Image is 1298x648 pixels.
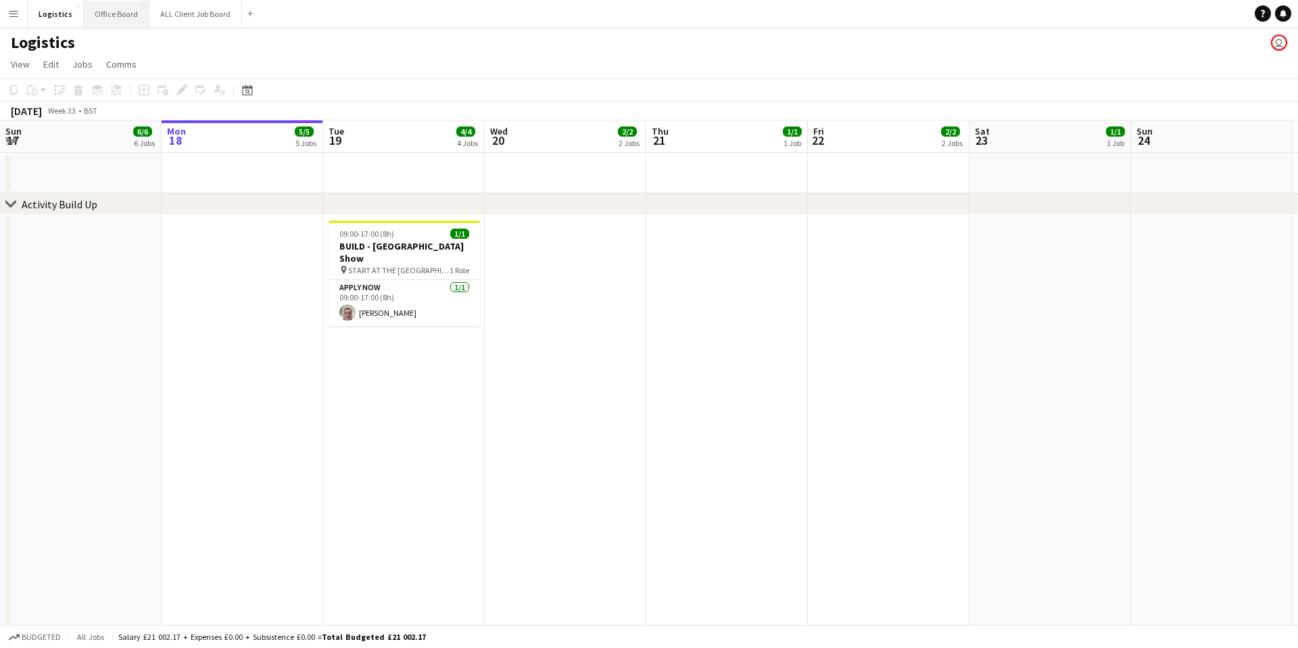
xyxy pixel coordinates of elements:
div: 6 Jobs [134,138,155,148]
span: Edit [43,58,59,70]
div: Activity Build Up [22,198,97,211]
div: Salary £21 002.17 + Expenses £0.00 + Subsistence £0.00 = [118,632,426,642]
div: 4 Jobs [457,138,478,148]
span: START AT THE [GEOGRAPHIC_DATA] [348,265,450,275]
span: 21 [650,133,669,148]
div: 2 Jobs [619,138,640,148]
div: BST [84,106,97,116]
span: 4/4 [456,126,475,137]
span: Thu [652,125,669,137]
span: Wed [490,125,508,137]
span: Budgeted [22,632,61,642]
button: Budgeted [7,630,63,645]
h3: BUILD - [GEOGRAPHIC_DATA] Show [329,240,480,264]
h1: Logistics [11,32,75,53]
span: Mon [167,125,186,137]
a: Edit [38,55,64,73]
a: Jobs [67,55,98,73]
span: Jobs [72,58,93,70]
app-user-avatar: Julie Renhard Gray [1271,34,1287,51]
span: 22 [811,133,824,148]
div: 2 Jobs [942,138,963,148]
a: Comms [101,55,142,73]
div: 1 Job [784,138,801,148]
span: 2/2 [941,126,960,137]
span: Tue [329,125,344,137]
span: 1/1 [450,229,469,239]
span: Sat [975,125,990,137]
button: Office Board [84,1,149,27]
span: View [11,58,30,70]
a: View [5,55,35,73]
span: Week 33 [45,106,78,116]
span: 20 [488,133,508,148]
span: 19 [327,133,344,148]
span: 6/6 [133,126,152,137]
app-card-role: APPLY NOW1/109:00-17:00 (8h)[PERSON_NAME] [329,280,480,326]
span: Total Budgeted £21 002.17 [322,632,426,642]
span: 17 [3,133,22,148]
div: 1 Job [1107,138,1124,148]
div: 5 Jobs [295,138,316,148]
div: [DATE] [11,104,42,118]
button: ALL Client Job Board [149,1,242,27]
span: Sun [5,125,22,137]
span: 1/1 [1106,126,1125,137]
span: 1/1 [783,126,802,137]
span: 1 Role [450,265,469,275]
app-job-card: 09:00-17:00 (8h)1/1BUILD - [GEOGRAPHIC_DATA] Show START AT THE [GEOGRAPHIC_DATA]1 RoleAPPLY NOW1/... [329,221,480,326]
span: 2/2 [618,126,637,137]
span: Sun [1136,125,1153,137]
span: 5/5 [295,126,314,137]
span: 18 [165,133,186,148]
span: Comms [106,58,137,70]
span: 24 [1134,133,1153,148]
span: 23 [973,133,990,148]
button: Logistics [28,1,84,27]
span: All jobs [74,632,107,642]
span: Fri [813,125,824,137]
span: 09:00-17:00 (8h) [339,229,394,239]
